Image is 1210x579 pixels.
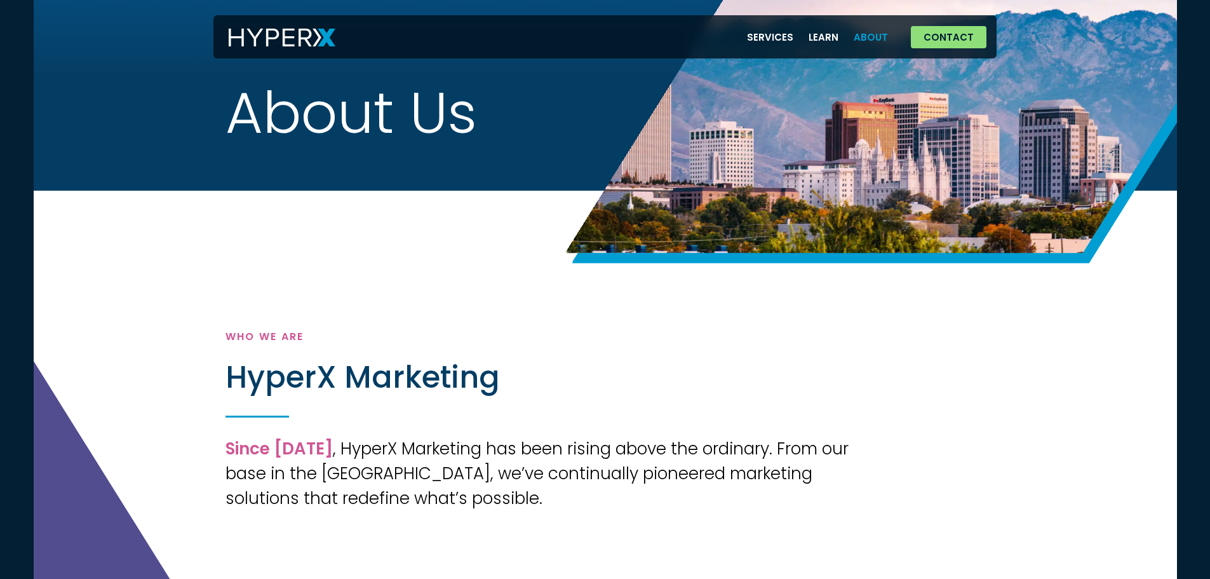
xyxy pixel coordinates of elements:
[924,32,974,42] span: Contact
[373,87,394,145] span: t
[410,87,448,150] span: U
[225,358,985,397] h2: HyperX Marketing
[448,87,477,147] span: s
[337,87,373,149] span: u
[225,330,985,343] h4: Who We Are
[846,24,896,50] a: About
[911,26,986,48] a: Contact
[739,24,801,50] a: Services
[669,69,1197,86] picture: About 3
[801,24,846,50] a: Learn
[263,87,301,150] span: b
[739,24,896,50] nav: Menu
[301,87,337,149] span: o
[225,87,263,150] span: A
[225,437,333,460] b: Since [DATE]
[229,29,335,47] img: HyperX Logo
[225,437,861,511] div: , HyperX Marketing has been rising above the ordinary. From our base in the [GEOGRAPHIC_DATA], we...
